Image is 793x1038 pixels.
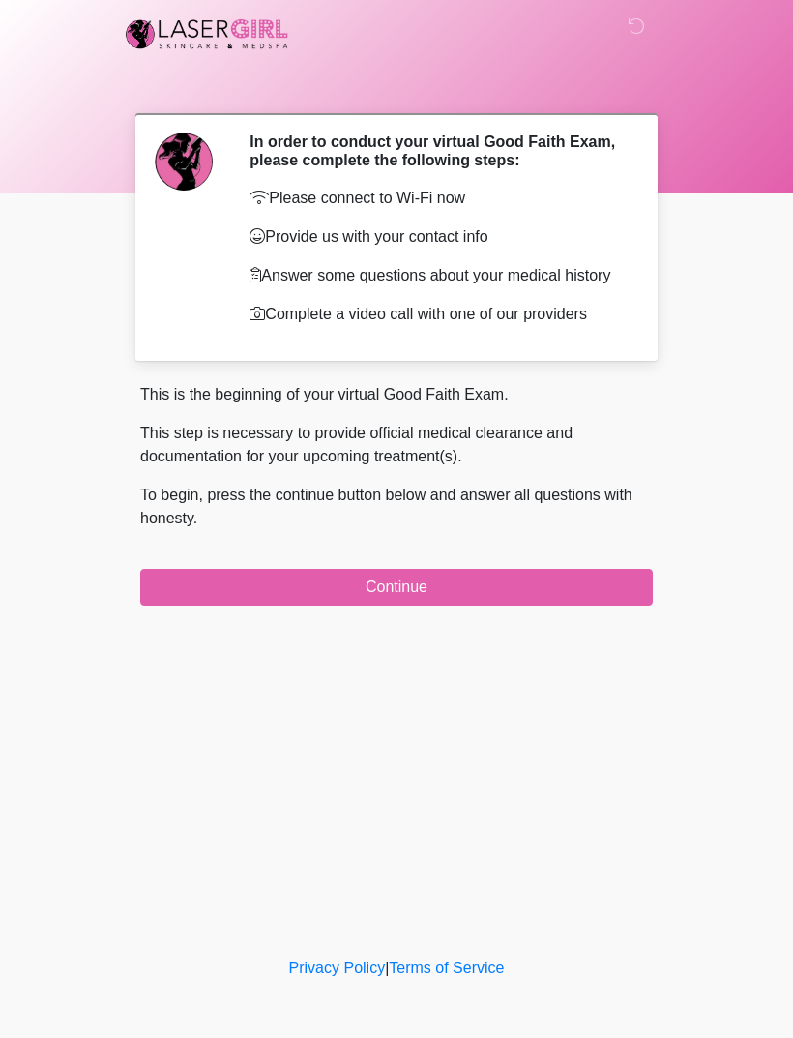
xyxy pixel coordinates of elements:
[250,225,624,249] p: Provide us with your contact info
[121,15,293,53] img: Laser Girl Med Spa LLC Logo
[289,960,386,976] a: Privacy Policy
[389,960,504,976] a: Terms of Service
[250,187,624,210] p: Please connect to Wi-Fi now
[250,303,624,326] p: Complete a video call with one of our providers
[140,422,653,468] p: This step is necessary to provide official medical clearance and documentation for your upcoming ...
[140,484,653,530] p: To begin, press the continue button below and answer all questions with honesty.
[126,70,667,105] h1: ‎ ‎
[140,569,653,606] button: Continue
[385,960,389,976] a: |
[250,133,624,169] h2: In order to conduct your virtual Good Faith Exam, please complete the following steps:
[140,383,653,406] p: This is the beginning of your virtual Good Faith Exam.
[250,264,624,287] p: Answer some questions about your medical history
[155,133,213,191] img: Agent Avatar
